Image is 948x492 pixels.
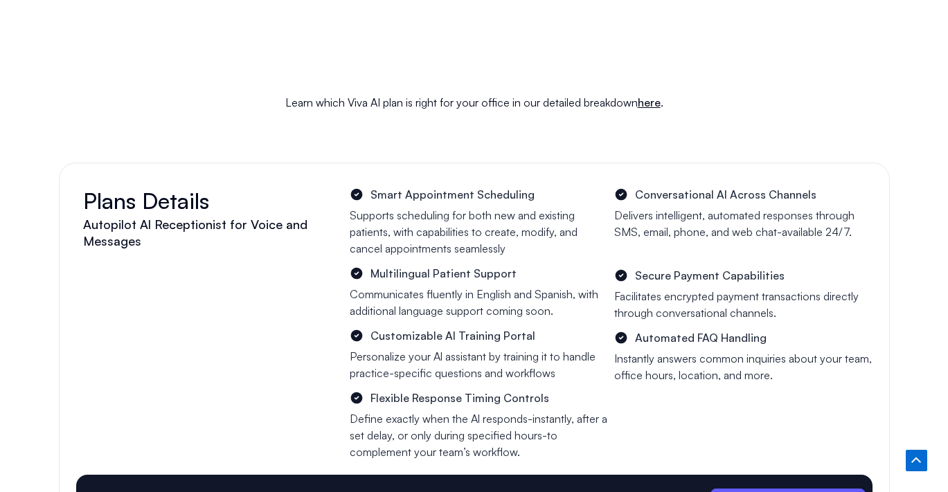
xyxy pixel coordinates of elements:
[614,350,872,383] p: Instantly answers common inquiries about your team, office hours, location, and more.
[66,93,883,111] p: Learn which Viva AI plan is right for your office in our detailed breakdown .
[632,329,767,347] span: Automated FAQ Handling
[350,286,607,319] p: Communicates fluently in English and Spanish, with additional language support coming soon.
[367,264,517,282] span: Multilingual Patient Support
[632,185,816,203] span: Conversational Al Across Channels
[638,95,661,109] a: here
[83,216,337,249] h2: Autopilot Al Receptionist for Voice and Messages
[614,288,872,321] p: Facilitates encrypted payment transactions directly through conversational channels.
[350,207,607,257] p: Supports scheduling for both new and existing patients, with capabilities to create, modify, and ...
[367,327,535,345] span: Customizable Al Training Portal
[350,410,607,460] p: Define exactly when the Al responds-instantly, after a set delay, or only during specified hours-...
[614,207,872,240] p: Delivers intelligent, automated responses through SMS, email, phone, and web chat-available 24/7.
[350,348,607,381] p: Personalize your Al assistant by training it to handle practice-specific questions and workflows
[367,185,535,203] span: Smart Appointment Scheduling
[83,192,337,209] h2: Plans Details
[632,266,785,284] span: Secure Payment Capabilities
[367,389,549,407] span: Flexible Response Timing Controls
